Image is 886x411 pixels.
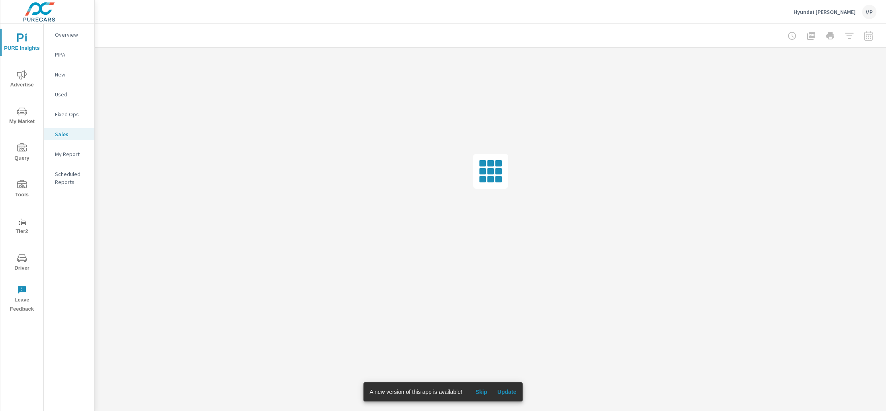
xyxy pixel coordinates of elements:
span: Tier2 [3,217,41,236]
p: Used [55,90,88,98]
p: Scheduled Reports [55,170,88,186]
p: Fixed Ops [55,110,88,118]
div: Sales [44,128,94,140]
div: Scheduled Reports [44,168,94,188]
span: Driver [3,253,41,273]
span: PURE Insights [3,33,41,53]
div: Used [44,88,94,100]
div: VP [862,5,876,19]
p: Hyundai [PERSON_NAME] [794,8,856,16]
span: Tools [3,180,41,200]
p: Sales [55,130,88,138]
div: My Report [44,148,94,160]
button: Skip [469,386,494,398]
span: Advertise [3,70,41,90]
div: Fixed Ops [44,108,94,120]
button: Update [494,386,520,398]
div: New [44,68,94,80]
span: My Market [3,107,41,126]
div: nav menu [0,24,43,317]
span: Query [3,143,41,163]
div: PIPA [44,49,94,61]
span: Update [497,388,516,395]
span: Leave Feedback [3,285,41,314]
p: New [55,70,88,78]
span: A new version of this app is available! [370,389,462,395]
span: Skip [472,388,491,395]
p: PIPA [55,51,88,59]
p: My Report [55,150,88,158]
p: Overview [55,31,88,39]
div: Overview [44,29,94,41]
